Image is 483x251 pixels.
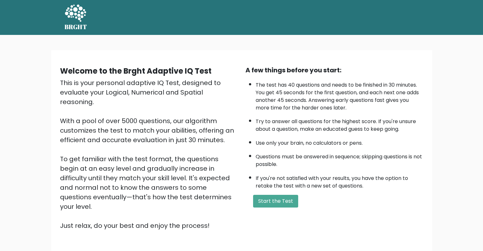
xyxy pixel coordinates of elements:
[256,150,423,168] li: Questions must be answered in sequence; skipping questions is not possible.
[245,65,423,75] div: A few things before you start:
[64,23,87,31] h5: BRGHT
[253,195,298,208] button: Start the Test
[64,3,87,32] a: BRGHT
[256,171,423,190] li: If you're not satisfied with your results, you have the option to retake the test with a new set ...
[256,115,423,133] li: Try to answer all questions for the highest score. If you're unsure about a question, make an edu...
[60,66,211,76] b: Welcome to the Brght Adaptive IQ Test
[60,78,238,230] div: This is your personal adaptive IQ Test, designed to evaluate your Logical, Numerical and Spatial ...
[256,136,423,147] li: Use only your brain, no calculators or pens.
[256,78,423,112] li: The test has 40 questions and needs to be finished in 30 minutes. You get 45 seconds for the firs...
